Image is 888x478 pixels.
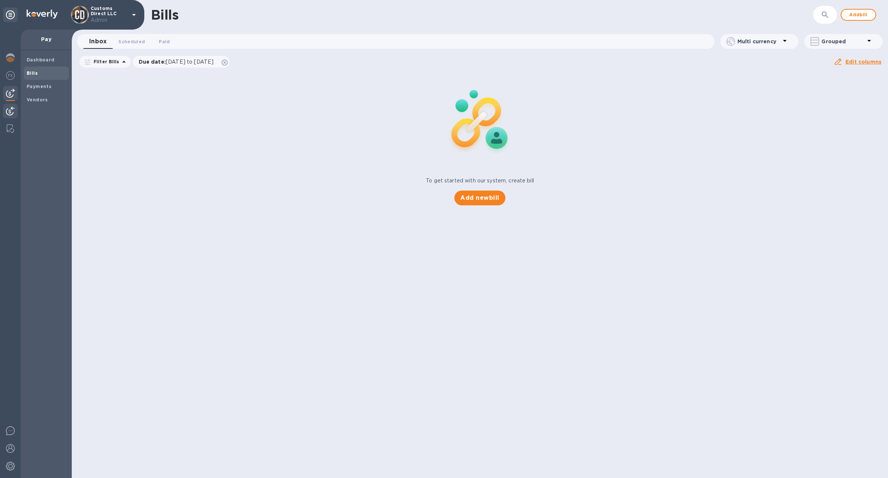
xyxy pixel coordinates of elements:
[847,10,869,19] span: Add bill
[139,58,218,65] p: Due date :
[91,16,128,24] p: Admin
[27,84,51,89] b: Payments
[118,38,145,46] span: Scheduled
[3,7,18,22] div: Unpin categories
[460,193,499,202] span: Add new bill
[737,38,781,45] p: Multi currency
[27,36,66,43] p: Pay
[454,191,505,205] button: Add newbill
[91,6,128,24] p: Customs Direct LLC
[151,7,178,23] h1: Bills
[845,59,881,65] u: Edit columns
[133,56,230,68] div: Due date:[DATE] to [DATE]
[426,177,534,185] p: To get started with our system, create bill
[27,57,55,63] b: Dashboard
[6,71,15,80] img: Foreign exchange
[91,58,120,65] p: Filter Bills
[821,38,865,45] p: Grouped
[27,70,38,76] b: Bills
[166,59,213,65] span: [DATE] to [DATE]
[159,38,170,46] span: Paid
[89,36,107,47] span: Inbox
[841,9,876,21] button: Addbill
[27,97,48,102] b: Vendors
[27,10,58,18] img: Logo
